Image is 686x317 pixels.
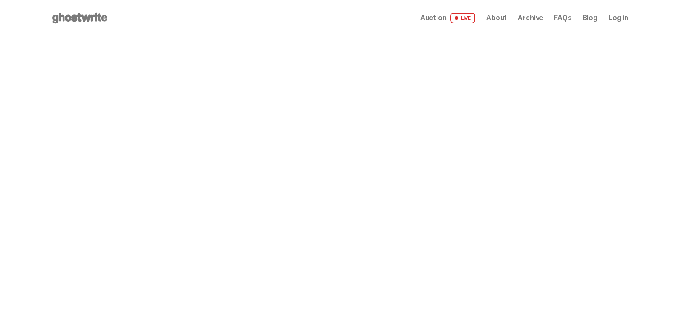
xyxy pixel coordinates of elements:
[554,14,571,22] a: FAQs
[486,14,507,22] a: About
[450,13,476,23] span: LIVE
[420,13,475,23] a: Auction LIVE
[420,14,447,22] span: Auction
[518,14,543,22] a: Archive
[583,14,598,22] a: Blog
[608,14,628,22] a: Log in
